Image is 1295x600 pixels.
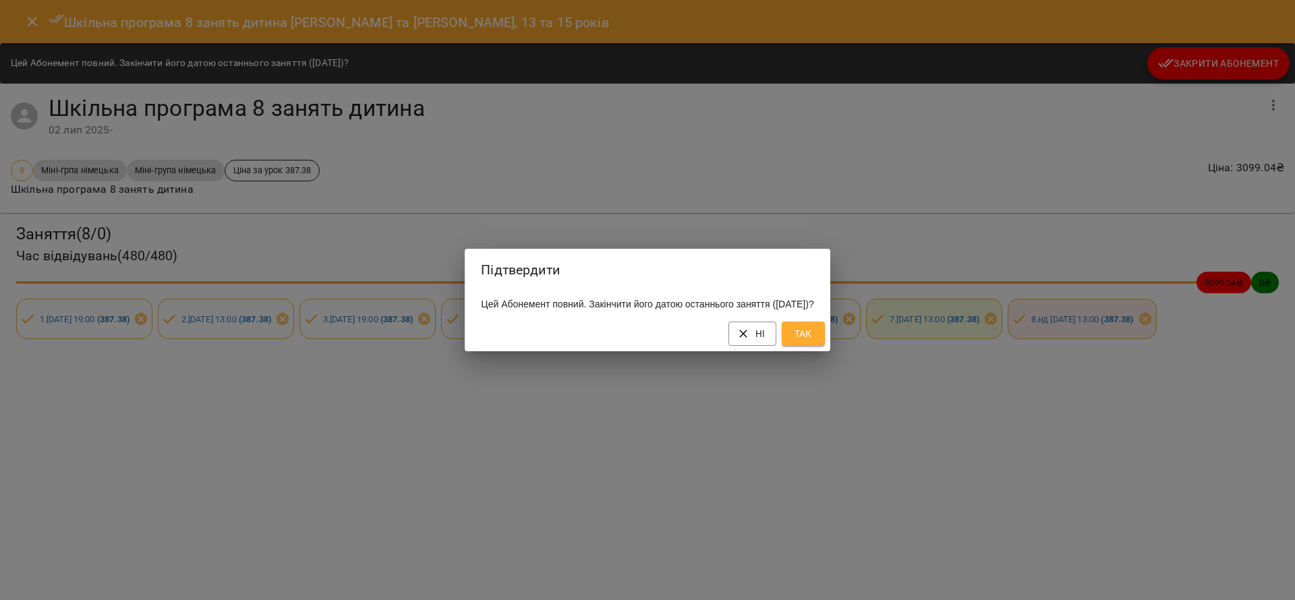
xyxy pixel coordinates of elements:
button: Ні [728,322,776,346]
div: Цей Абонемент повний. Закінчити його датою останнього заняття ([DATE])? [465,292,830,316]
span: Так [793,326,814,342]
span: Ні [739,326,766,342]
button: Так [782,322,825,346]
h2: Підтвердити [481,260,813,280]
